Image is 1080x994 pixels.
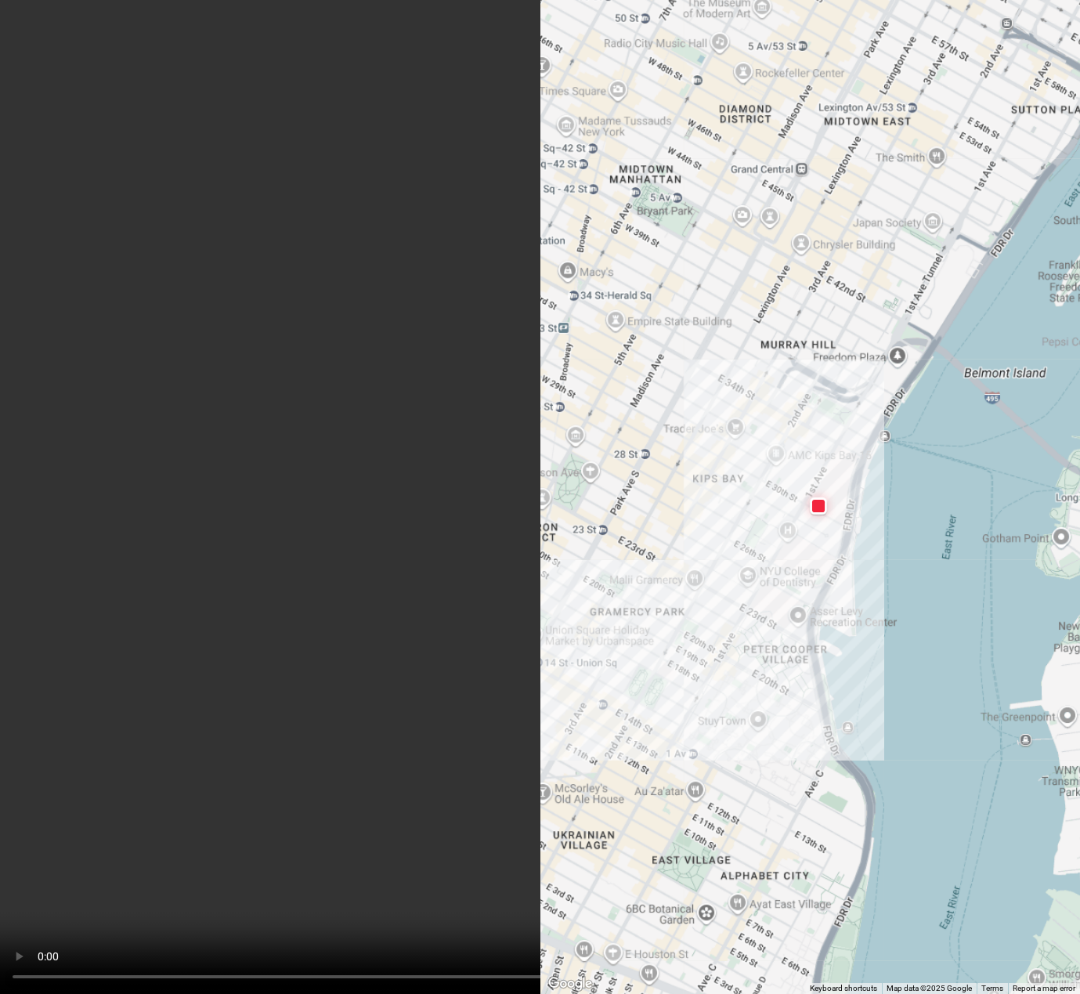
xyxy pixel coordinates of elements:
[1013,984,1075,992] a: Report a map error
[544,974,596,994] a: Open this area in Google Maps (opens a new window)
[981,984,1003,992] a: Terms (opens in new tab)
[887,984,972,992] span: Map data ©2025 Google
[544,974,596,994] img: Google
[810,983,877,994] button: Keyboard shortcuts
